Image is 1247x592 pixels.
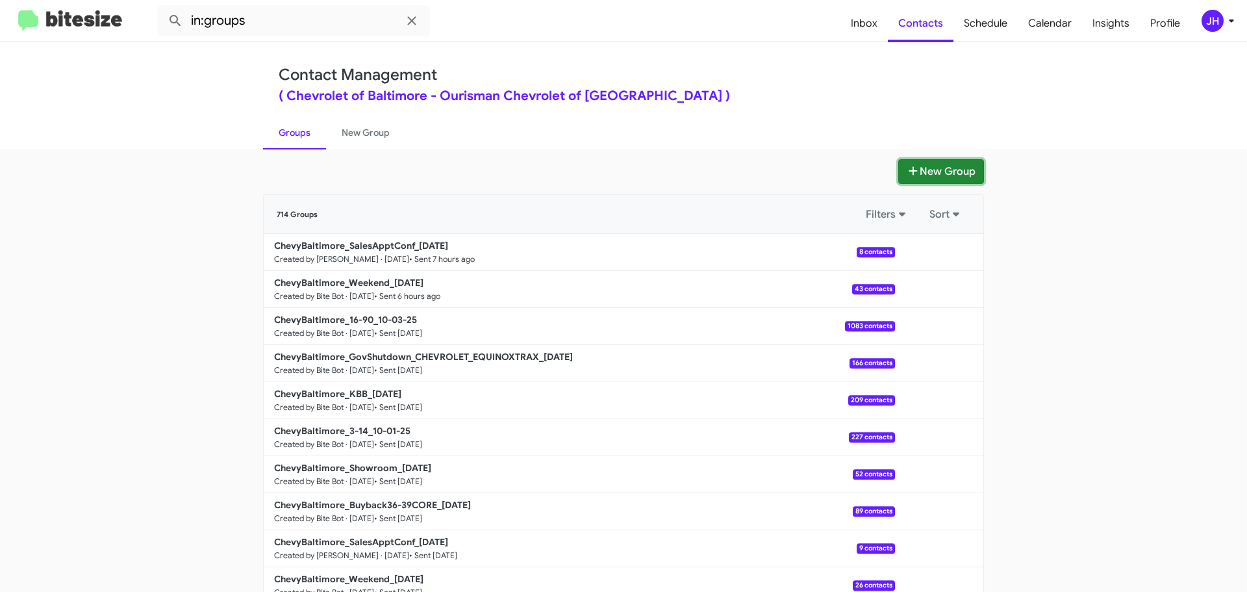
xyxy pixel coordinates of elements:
[898,159,984,184] button: New Group
[274,573,423,585] b: ChevyBaltimore_Weekend_[DATE]
[849,432,895,443] span: 227 contacts
[274,402,374,413] small: Created by Bite Bot · [DATE]
[374,439,422,450] small: • Sent [DATE]
[264,271,895,308] a: ChevyBaltimore_Weekend_[DATE]Created by Bite Bot · [DATE]• Sent 6 hours ago43 contacts
[264,419,895,456] a: ChevyBaltimore_3-14_10-01-25Created by Bite Bot · [DATE]• Sent [DATE]227 contacts
[1202,10,1224,32] div: JH
[1140,5,1190,42] a: Profile
[274,291,374,302] small: Created by Bite Bot · [DATE]
[277,210,318,219] span: 714 Groups
[1082,5,1140,42] a: Insights
[409,254,475,264] small: • Sent 7 hours ago
[858,203,916,226] button: Filters
[274,351,573,363] b: ChevyBaltimore_GovShutdown_CHEVROLET_EQUINOXTRAX_[DATE]
[274,536,448,548] b: ChevyBaltimore_SalesApptConf_[DATE]
[279,65,437,84] a: Contact Management
[374,513,422,524] small: • Sent [DATE]
[853,506,895,517] span: 89 contacts
[848,395,895,405] span: 209 contacts
[274,439,374,450] small: Created by Bite Bot · [DATE]
[274,328,374,339] small: Created by Bite Bot · [DATE]
[374,291,440,302] small: • Sent 6 hours ago
[264,456,895,493] a: ChevyBaltimore_Showroom_[DATE]Created by Bite Bot · [DATE]• Sent [DATE]52 contacts
[274,240,448,251] b: ChevyBaltimore_SalesApptConf_[DATE]
[274,254,409,264] small: Created by [PERSON_NAME] · [DATE]
[888,5,953,42] a: Contacts
[1190,10,1233,32] button: JH
[374,402,422,413] small: • Sent [DATE]
[840,5,888,42] a: Inbox
[274,314,417,326] b: ChevyBaltimore_16-90_10-03-25
[264,308,895,345] a: ChevyBaltimore_16-90_10-03-25Created by Bite Bot · [DATE]• Sent [DATE]1083 contacts
[274,499,471,511] b: ChevyBaltimore_Buyback36-39CORE_[DATE]
[853,469,895,480] span: 52 contacts
[274,476,374,487] small: Created by Bite Bot · [DATE]
[853,580,895,591] span: 26 contacts
[274,425,410,437] b: ChevyBaltimore_3-14_10-01-25
[264,345,895,382] a: ChevyBaltimore_GovShutdown_CHEVROLET_EQUINOXTRAX_[DATE]Created by Bite Bot · [DATE]• Sent [DATE]1...
[274,365,374,376] small: Created by Bite Bot · [DATE]
[374,476,422,487] small: • Sent [DATE]
[264,493,895,530] a: ChevyBaltimore_Buyback36-39CORE_[DATE]Created by Bite Bot · [DATE]• Sent [DATE]89 contacts
[279,90,968,103] div: ( Chevrolet of Baltimore - Ourisman Chevrolet of [GEOGRAPHIC_DATA] )
[953,5,1018,42] a: Schedule
[857,247,895,257] span: 8 contacts
[263,116,326,149] a: Groups
[264,382,895,419] a: ChevyBaltimore_KBB_[DATE]Created by Bite Bot · [DATE]• Sent [DATE]209 contacts
[264,234,895,271] a: ChevyBaltimore_SalesApptConf_[DATE]Created by [PERSON_NAME] · [DATE]• Sent 7 hours ago8 contacts
[274,388,401,400] b: ChevyBaltimore_KBB_[DATE]
[852,284,895,294] span: 43 contacts
[326,116,405,149] a: New Group
[1018,5,1082,42] a: Calendar
[274,550,409,561] small: Created by [PERSON_NAME] · [DATE]
[264,530,895,567] a: ChevyBaltimore_SalesApptConf_[DATE]Created by [PERSON_NAME] · [DATE]• Sent [DATE]9 contacts
[374,365,422,376] small: • Sent [DATE]
[922,203,970,226] button: Sort
[374,328,422,339] small: • Sent [DATE]
[857,543,895,554] span: 9 contacts
[274,462,431,474] b: ChevyBaltimore_Showroom_[DATE]
[409,550,457,561] small: • Sent [DATE]
[845,321,895,331] span: 1083 contacts
[274,277,423,289] b: ChevyBaltimore_Weekend_[DATE]
[274,513,374,524] small: Created by Bite Bot · [DATE]
[850,358,895,368] span: 166 contacts
[157,5,430,36] input: Search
